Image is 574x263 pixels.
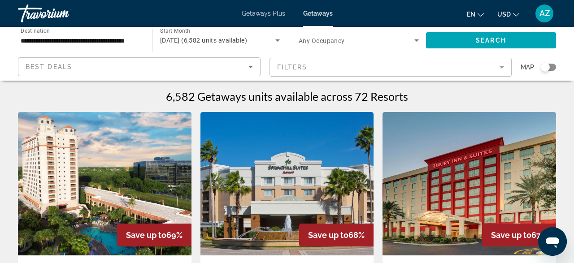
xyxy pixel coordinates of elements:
[533,4,556,23] button: User Menu
[242,10,285,17] a: Getaways Plus
[497,8,519,21] button: Change currency
[18,2,108,25] a: Travorium
[383,112,556,255] img: S378E01X.jpg
[299,37,345,44] span: Any Occupancy
[482,224,556,246] div: 67%
[117,224,191,246] div: 69%
[539,9,550,18] span: AZ
[467,8,484,21] button: Change language
[26,61,253,72] mat-select: Sort by
[126,230,166,240] span: Save up to
[160,37,247,44] span: [DATE] (6,582 units available)
[308,230,348,240] span: Save up to
[497,11,511,18] span: USD
[303,10,333,17] a: Getaways
[467,11,475,18] span: en
[491,230,531,240] span: Save up to
[166,90,408,103] h1: 6,582 Getaways units available across 72 Resorts
[538,227,567,256] iframe: Button to launch messaging window
[426,32,556,48] button: Search
[200,112,374,255] img: RR27E01X.jpg
[21,27,50,34] span: Destination
[521,61,534,73] span: Map
[18,112,191,255] img: RM14E01X.jpg
[160,28,190,34] span: Start Month
[270,57,512,77] button: Filter
[299,224,374,246] div: 68%
[26,63,72,70] span: Best Deals
[476,37,506,44] span: Search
